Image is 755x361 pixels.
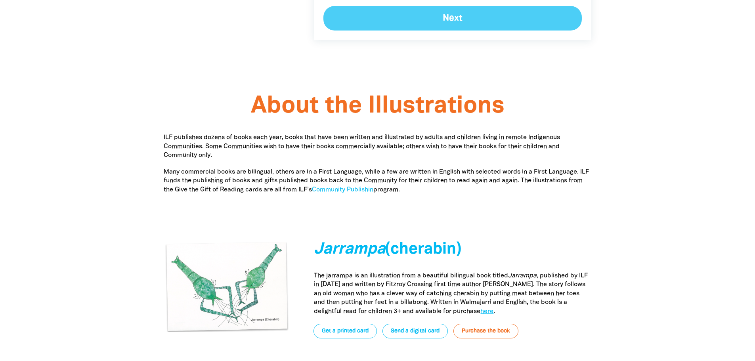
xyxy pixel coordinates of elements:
span: About the Illustrations [251,96,505,117]
p: The jarrampa is an illustration from a beautiful bilingual book titled , published by ILF in [DAT... [314,271,591,316]
a: Community Publishin [312,187,373,193]
em: Jarrampa [508,273,537,279]
p: ILF publishes dozens of books each year, books that have been written and illustrated by adults a... [164,133,592,160]
a: Send a digital card [382,324,448,338]
em: Jarrampa [314,242,385,257]
a: here [480,309,493,314]
p: Many commercial books are bilingual, others are in a First Language, while a few are written in E... [164,168,592,194]
a: Purchase the book [453,324,518,338]
a: Get a printed card [313,324,377,338]
span: (cherabin) [314,242,461,257]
